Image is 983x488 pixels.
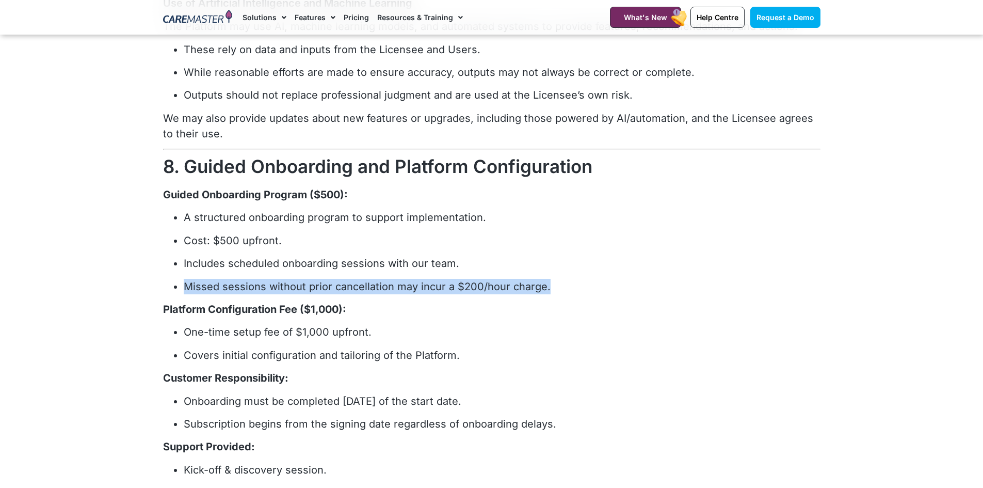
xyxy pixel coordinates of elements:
[163,111,820,141] p: We may also provide updates about new features or upgrades, including those powered by AI/automat...
[163,303,346,316] strong: Platform Configuration Fee ($1,000):
[184,279,820,294] p: Missed sessions without prior cancellation may incur a $200/hour charge.
[184,348,820,363] p: Covers initial configuration and tailoring of the Platform.
[184,233,820,248] p: Cost: $500 upfront.
[750,7,820,28] a: Request a Demo
[184,42,820,57] p: These rely on data and inputs from the Licensee and Users.
[163,188,348,201] strong: Guided Onboarding Program ($500):
[756,13,814,22] span: Request a Demo
[184,393,820,409] p: Onboarding must be completed [DATE] of the start date.
[697,13,738,22] span: Help Centre
[184,416,820,432] p: Subscription begins from the signing date regardless of onboarding delays.
[690,7,745,28] a: Help Centre
[184,324,820,340] p: One-time setup fee of $1,000 upfront.
[163,154,820,179] h2: 8. Guided Onboarding and Platform Configuration
[163,372,288,384] strong: Customer Responsibility:
[163,440,255,453] strong: Support Provided:
[610,7,681,28] a: What's New
[163,10,233,25] img: CareMaster Logo
[184,256,820,271] p: Includes scheduled onboarding sessions with our team.
[184,65,820,80] p: While reasonable efforts are made to ensure accuracy, outputs may not always be correct or complete.
[184,87,820,103] p: Outputs should not replace professional judgment and are used at the Licensee’s own risk.
[624,13,667,22] span: What's New
[184,210,820,225] p: A structured onboarding program to support implementation.
[184,462,820,478] p: Kick-off & discovery session.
